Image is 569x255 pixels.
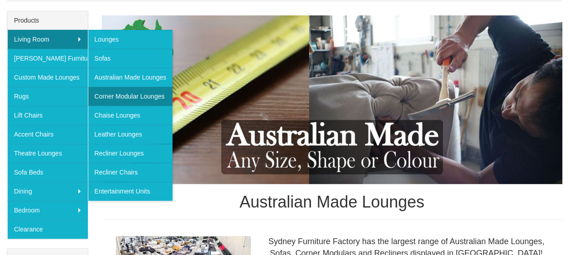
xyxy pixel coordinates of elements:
[7,87,88,106] a: Rugs
[102,15,563,184] img: Australian Made Lounges
[88,163,173,182] a: Recliner Chairs
[88,182,173,201] a: Entertainment Units
[7,201,88,220] a: Bedroom
[88,106,173,125] a: Chaise Lounges
[88,144,173,163] a: Recliner Lounges
[7,11,88,30] div: Products
[7,49,88,68] a: [PERSON_NAME] Furniture
[7,182,88,201] a: Dining
[7,30,88,49] a: Living Room
[88,125,173,144] a: Leather Lounges
[7,220,88,239] a: Clearance
[7,144,88,163] a: Theatre Lounges
[102,193,563,211] h1: Australian Made Lounges
[7,106,88,125] a: Lift Chairs
[88,49,173,68] a: Sofas
[7,163,88,182] a: Sofa Beds
[7,68,88,87] a: Custom Made Lounges
[88,68,173,87] a: Australian Made Lounges
[7,125,88,144] a: Accent Chairs
[88,87,173,106] a: Corner Modular Lounges
[88,30,173,49] a: Lounges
